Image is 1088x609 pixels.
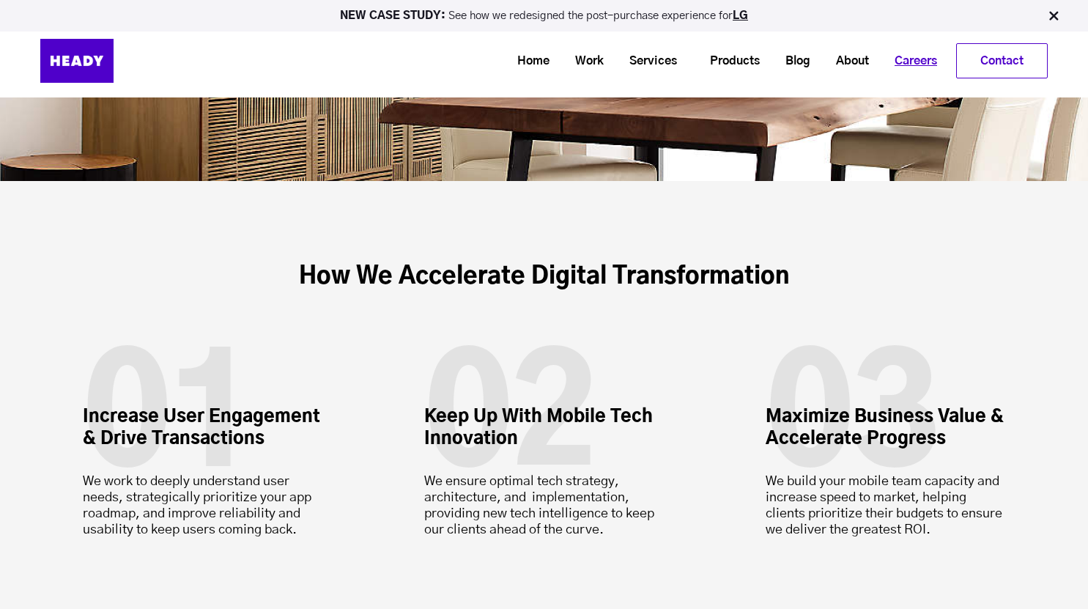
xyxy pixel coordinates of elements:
img: Heady_Logo_Web-01 (1) [40,39,114,83]
a: Careers [876,48,944,75]
span: 0 [83,347,169,494]
a: Services [611,48,684,75]
a: Products [692,48,767,75]
a: Work [557,48,611,75]
div: 3 [766,329,937,512]
img: Close Bar [1046,9,1061,23]
a: About [818,48,876,75]
span: 0 [424,347,510,494]
a: LG [733,10,748,21]
strong: NEW CASE STUDY: [340,10,448,21]
div: 1 [83,329,254,512]
span: 0 [766,347,851,494]
a: Home [499,48,557,75]
div: 2 [424,329,596,512]
h2: How We Accelerate Digital Transformation [73,262,1015,291]
a: Blog [767,48,818,75]
div: Navigation Menu [150,43,1048,78]
p: See how we redesigned the post-purchase experience for [7,10,1081,21]
a: Contact [957,44,1047,78]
